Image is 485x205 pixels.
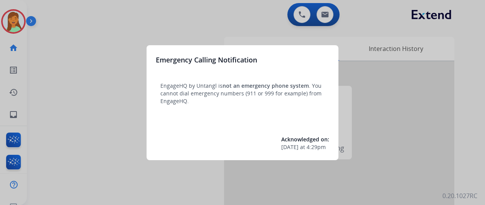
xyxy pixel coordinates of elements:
span: not an emergency phone system [223,82,309,89]
span: 4:29pm [307,143,326,151]
div: at [281,143,329,151]
span: [DATE] [281,143,299,151]
p: 0.20.1027RC [442,191,477,200]
h3: Emergency Calling Notification [156,54,257,65]
span: Acknowledged on: [281,136,329,143]
p: EngageHQ by Untangl is . You cannot dial emergency numbers (911 or 999 for example) from EngageHQ. [160,82,325,105]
